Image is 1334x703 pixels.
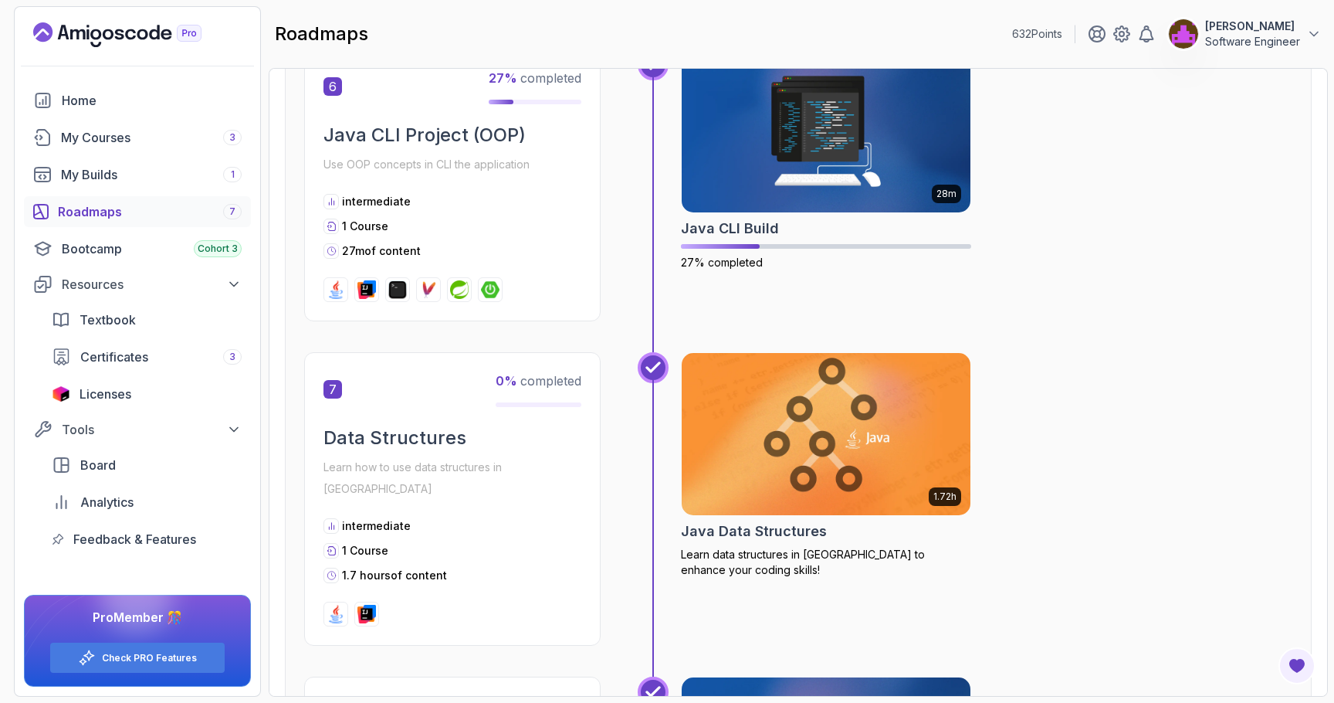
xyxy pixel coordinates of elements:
p: 27m of content [342,243,421,259]
p: Use OOP concepts in CLI the application [323,154,581,175]
div: Home [62,91,242,110]
img: user profile image [1169,19,1198,49]
img: intellij logo [357,605,376,623]
span: 6 [323,77,342,96]
p: [PERSON_NAME] [1205,19,1300,34]
span: 1 [231,168,235,181]
span: 0 % [496,373,517,389]
span: 7 [323,380,342,399]
a: licenses [42,379,251,409]
div: Tools [62,420,242,439]
div: Bootcamp [62,239,242,258]
p: 1.72h [933,491,956,503]
span: Feedback & Features [73,530,196,548]
span: 3 [229,351,235,363]
span: 7 [229,205,235,218]
a: Landing page [33,22,237,47]
a: home [24,85,251,116]
a: courses [24,122,251,153]
div: Roadmaps [58,202,242,221]
h2: roadmaps [275,22,368,46]
p: intermediate [342,518,411,534]
div: Resources [62,275,242,294]
p: Learn how to use data structures in [GEOGRAPHIC_DATA] [323,457,581,500]
span: Analytics [80,493,134,511]
a: board [42,450,251,481]
button: Resources [24,270,251,298]
p: intermediate [342,194,411,209]
a: textbook [42,304,251,335]
p: 632 Points [1012,26,1062,42]
span: Cohort 3 [198,243,238,255]
button: Check PRO Features [49,642,225,674]
img: Java Data Structures card [675,349,978,519]
button: Open Feedback Button [1278,647,1315,684]
span: Board [80,456,116,474]
a: Check PRO Features [102,652,197,664]
button: user profile image[PERSON_NAME]Software Engineer [1168,19,1322,49]
p: 1.7 hours of content [342,568,447,583]
a: builds [24,159,251,190]
a: Java CLI Build card28mJava CLI Build27% completed [681,49,971,270]
h2: Java CLI Build [681,218,779,239]
span: 1 Course [342,219,388,233]
span: Textbook [80,311,136,329]
span: 1 Course [342,544,388,557]
h2: Java Data Structures [681,521,827,542]
img: java logo [327,280,345,299]
h2: Data Structures [323,426,581,450]
span: Licenses [80,385,131,403]
span: Certificates [80,348,148,366]
img: Java CLI Build card [682,50,970,212]
p: Software Engineer [1205,34,1300,49]
a: bootcamp [24,233,251,264]
span: 3 [229,131,235,144]
a: Java Data Structures card1.72hJava Data StructuresLearn data structures in [GEOGRAPHIC_DATA] to e... [681,352,971,578]
span: 27 % [489,70,517,86]
a: feedback [42,524,251,555]
span: completed [489,70,581,86]
img: java logo [327,605,345,623]
img: spring-boot logo [481,280,499,299]
button: Tools [24,416,251,443]
a: analytics [42,487,251,518]
img: spring logo [450,280,469,299]
span: 27% completed [681,256,763,269]
img: terminal logo [388,280,407,299]
img: jetbrains icon [52,386,70,402]
span: completed [496,373,581,389]
p: 28m [936,188,956,200]
a: certificates [42,341,251,372]
h2: Java CLI Project (OOP) [323,123,581,148]
div: My Courses [61,128,242,147]
img: intellij logo [357,280,376,299]
p: Learn data structures in [GEOGRAPHIC_DATA] to enhance your coding skills! [681,547,971,578]
div: My Builds [61,165,242,184]
a: roadmaps [24,196,251,227]
img: maven logo [419,280,438,299]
